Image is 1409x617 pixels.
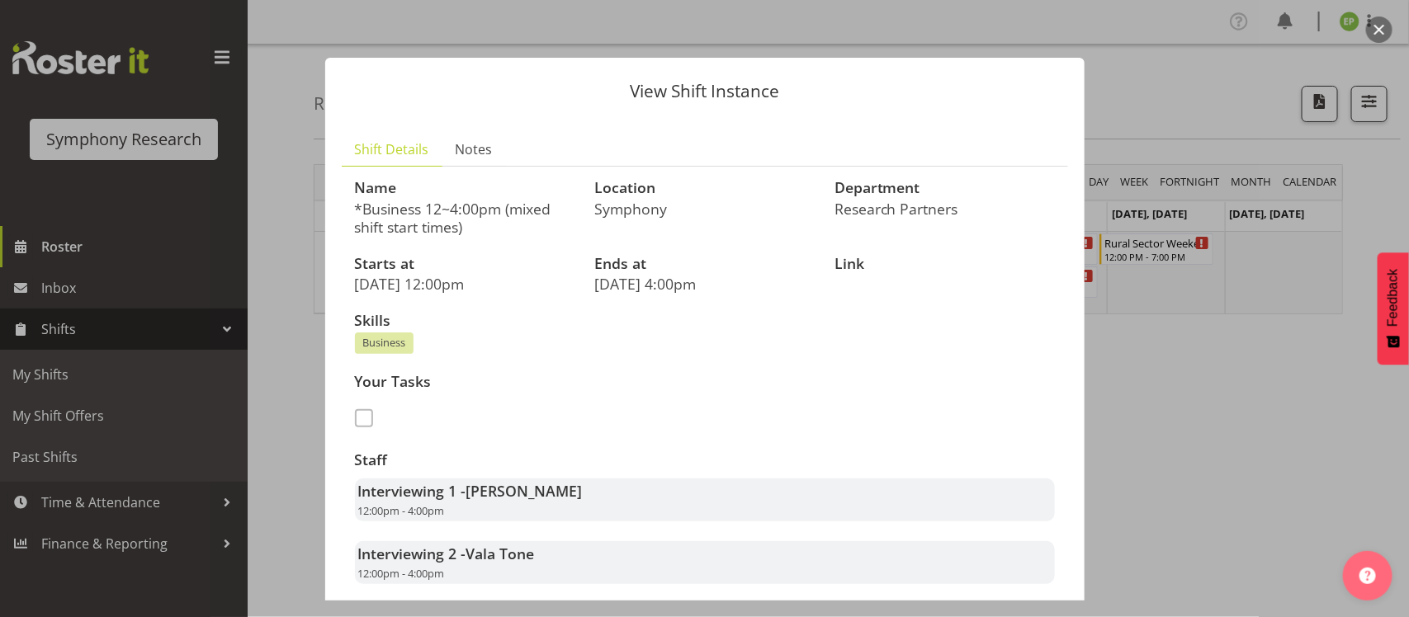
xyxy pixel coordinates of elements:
h3: Staff [355,452,1055,469]
h3: Starts at [355,256,575,272]
p: [DATE] 12:00pm [355,275,575,293]
span: 12:00pm - 4:00pm [358,503,445,518]
strong: Interviewing 2 - [358,544,535,563]
span: Shift Details [355,139,429,159]
h3: Your Tasks [355,374,695,390]
span: Vala Tone [466,544,535,563]
h3: Ends at [594,256,815,272]
p: Research Partners [835,200,1055,218]
span: [PERSON_NAME] [466,481,583,501]
h3: Location [594,180,815,196]
p: Symphony [594,200,815,218]
p: [DATE] 4:00pm [594,275,815,293]
h3: Department [835,180,1055,196]
h3: Link [835,256,1055,272]
p: View Shift Instance [342,82,1068,100]
span: Business [362,335,405,351]
span: Feedback [1386,269,1401,327]
p: *Business 12~4:00pm (mixed shift start times) [355,200,575,236]
h3: Name [355,180,575,196]
span: Notes [456,139,493,159]
button: Feedback - Show survey [1378,252,1409,365]
strong: Interviewing 1 - [358,481,583,501]
span: 12:00pm - 4:00pm [358,566,445,581]
h3: Skills [355,313,1055,329]
img: help-xxl-2.png [1359,568,1376,584]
